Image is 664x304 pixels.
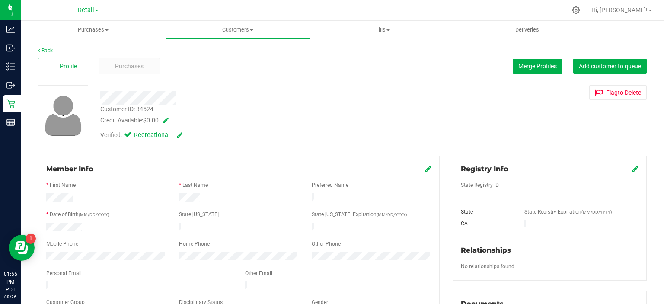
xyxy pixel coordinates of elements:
a: Tills [310,21,455,39]
span: Add customer to queue [579,63,641,70]
label: Personal Email [46,269,82,277]
iframe: Resource center unread badge [26,234,36,244]
button: Merge Profiles [513,59,562,74]
span: Purchases [115,62,144,71]
span: Hi, [PERSON_NAME]! [591,6,648,13]
span: (MM/DD/YYYY) [377,212,407,217]
label: State Registry ID [461,181,499,189]
a: Purchases [21,21,166,39]
p: 08/26 [4,294,17,300]
span: $0.00 [143,117,159,124]
inline-svg: Analytics [6,25,15,34]
span: (MM/DD/YYYY) [581,210,612,214]
div: CA [454,220,518,227]
label: First Name [50,181,76,189]
div: Customer ID: 34524 [100,105,153,114]
label: State Registry Expiration [524,208,612,216]
label: Date of Birth [50,211,109,218]
iframe: Resource center [9,235,35,261]
span: Purchases [21,26,166,34]
span: Member Info [46,165,93,173]
div: Verified: [100,131,182,140]
div: State [454,208,518,216]
label: Mobile Phone [46,240,78,248]
div: Manage settings [571,6,581,14]
label: State [US_STATE] Expiration [312,211,407,218]
span: Deliveries [504,26,551,34]
inline-svg: Inbound [6,44,15,52]
label: Home Phone [179,240,210,248]
span: Profile [60,62,77,71]
span: Retail [78,6,94,14]
inline-svg: Outbound [6,81,15,90]
p: 01:55 PM PDT [4,270,17,294]
label: No relationships found. [461,262,516,270]
span: Recreational [134,131,169,140]
label: Other Phone [312,240,341,248]
a: Deliveries [455,21,600,39]
span: Tills [311,26,455,34]
a: Back [38,48,53,54]
inline-svg: Retail [6,99,15,108]
inline-svg: Inventory [6,62,15,71]
label: Last Name [182,181,208,189]
button: Flagto Delete [589,85,647,100]
label: Other Email [245,269,272,277]
img: user-icon.png [41,93,86,138]
a: Customers [166,21,310,39]
span: Merge Profiles [518,63,557,70]
span: (MM/DD/YYYY) [79,212,109,217]
div: Credit Available: [100,116,398,125]
label: State [US_STATE] [179,211,219,218]
button: Add customer to queue [573,59,647,74]
label: Preferred Name [312,181,348,189]
span: Customers [166,26,310,34]
inline-svg: Reports [6,118,15,127]
span: Registry Info [461,165,508,173]
span: Relationships [461,246,511,254]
